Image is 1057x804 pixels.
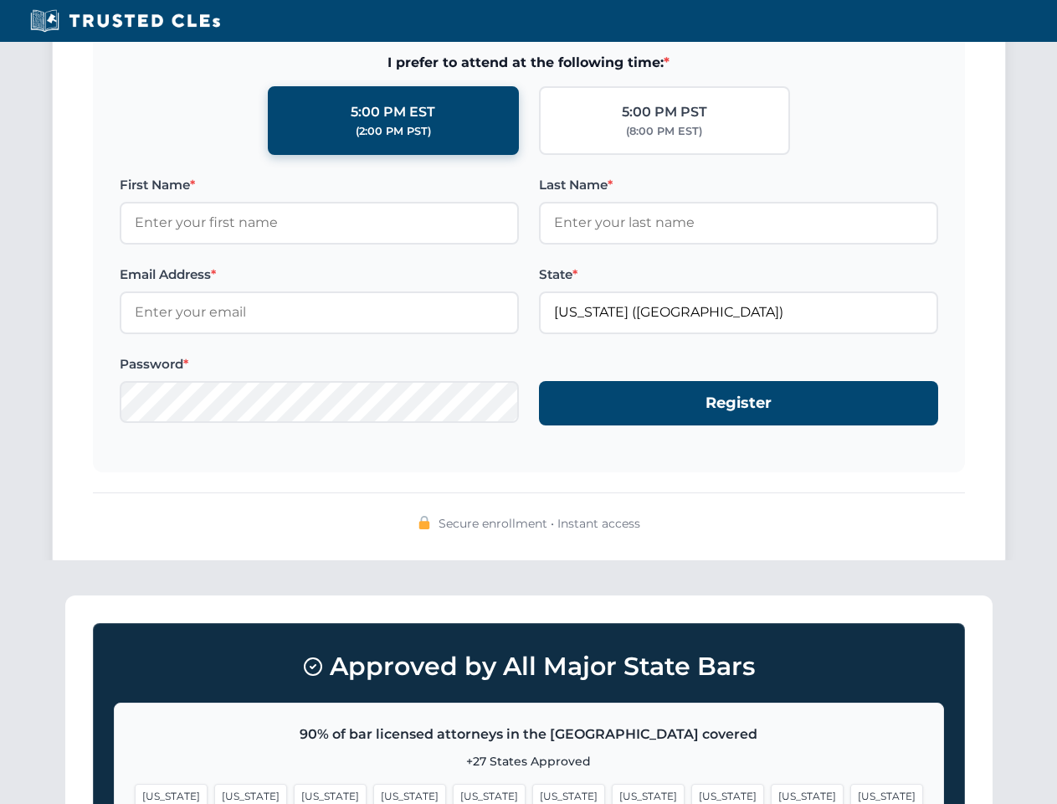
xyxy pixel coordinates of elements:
[114,644,944,689] h3: Approved by All Major State Bars
[351,101,435,123] div: 5:00 PM EST
[120,52,938,74] span: I prefer to attend at the following time:
[135,724,923,745] p: 90% of bar licensed attorneys in the [GEOGRAPHIC_DATA] covered
[439,514,640,533] span: Secure enrollment • Instant access
[626,123,702,140] div: (8:00 PM EST)
[418,516,431,529] img: 🔒
[356,123,431,140] div: (2:00 PM PST)
[120,354,519,374] label: Password
[25,8,225,33] img: Trusted CLEs
[539,175,938,195] label: Last Name
[539,381,938,425] button: Register
[539,265,938,285] label: State
[120,291,519,333] input: Enter your email
[135,752,923,770] p: +27 States Approved
[622,101,707,123] div: 5:00 PM PST
[539,202,938,244] input: Enter your last name
[120,202,519,244] input: Enter your first name
[539,291,938,333] input: Florida (FL)
[120,175,519,195] label: First Name
[120,265,519,285] label: Email Address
